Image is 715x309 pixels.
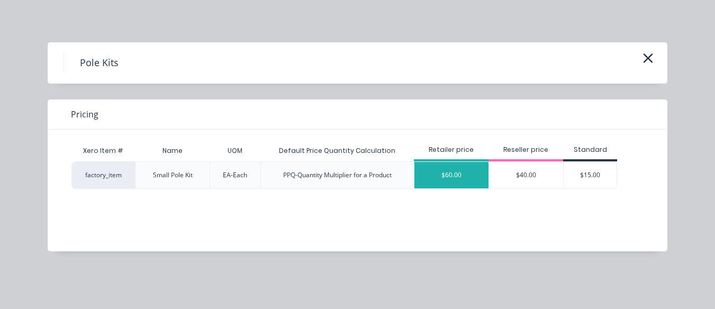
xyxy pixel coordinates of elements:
div: $15.00 [564,162,617,188]
div: UOM [219,138,251,164]
div: Default Price Quantity Calculation [270,138,404,164]
div: $60.00 [414,162,488,188]
div: $40.00 [489,162,563,188]
div: Name [154,138,191,164]
div: EA-Each [223,170,247,180]
div: Retailer price [414,145,488,154]
div: PPQ-Quantity Multiplier for a Product [283,170,392,180]
div: Small Pole Kit [153,170,193,180]
div: Xero Item # [71,140,135,161]
h4: Pole Kits [64,53,134,73]
span: Pricing [71,108,98,121]
div: factory_item [71,161,135,189]
div: Reseller price [488,145,563,154]
div: Standard [563,145,617,154]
